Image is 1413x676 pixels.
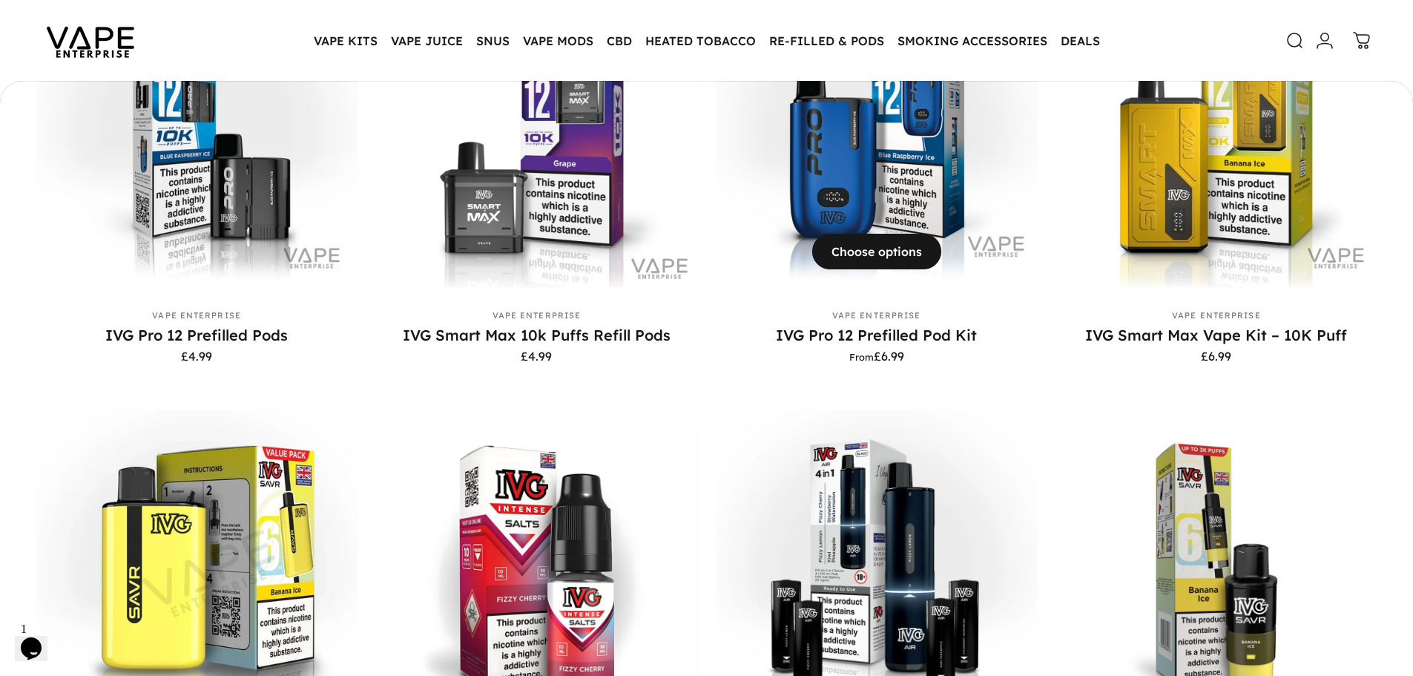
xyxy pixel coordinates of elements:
[24,6,157,76] img: Vape Enterprise
[1085,326,1347,344] a: IVG Smart Max Vape Kit – 10K Puff
[763,25,891,56] summary: RE-FILLED & PODS
[307,25,384,56] summary: VAPE KITS
[639,25,763,56] summary: HEATED TOBACCO
[1172,310,1261,321] a: Vape Enterprise
[403,326,671,344] a: IVG Smart Max 10k Puffs Refill Pods
[521,350,552,362] span: £4.99
[1054,25,1107,56] a: DEALS
[307,25,1107,56] nav: Primary
[1201,350,1231,362] span: £6.99
[832,310,921,321] a: Vape Enterprise
[470,25,516,56] summary: SNUS
[181,350,212,362] span: £4.99
[849,351,874,363] small: From
[1346,24,1378,57] a: 0 items
[152,310,241,321] a: Vape Enterprise
[776,326,977,344] a: IVG Pro 12 Prefilled Pod Kit
[105,326,288,344] a: IVG Pro 12 Prefilled Pods
[516,25,600,56] summary: VAPE MODS
[15,617,62,661] iframe: chat widget
[493,310,582,321] a: Vape Enterprise
[384,25,470,56] summary: VAPE JUICE
[600,25,639,56] summary: CBD
[812,234,941,269] button: Choose options
[891,25,1054,56] summary: SMOKING ACCESSORIES
[849,350,904,362] span: £6.99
